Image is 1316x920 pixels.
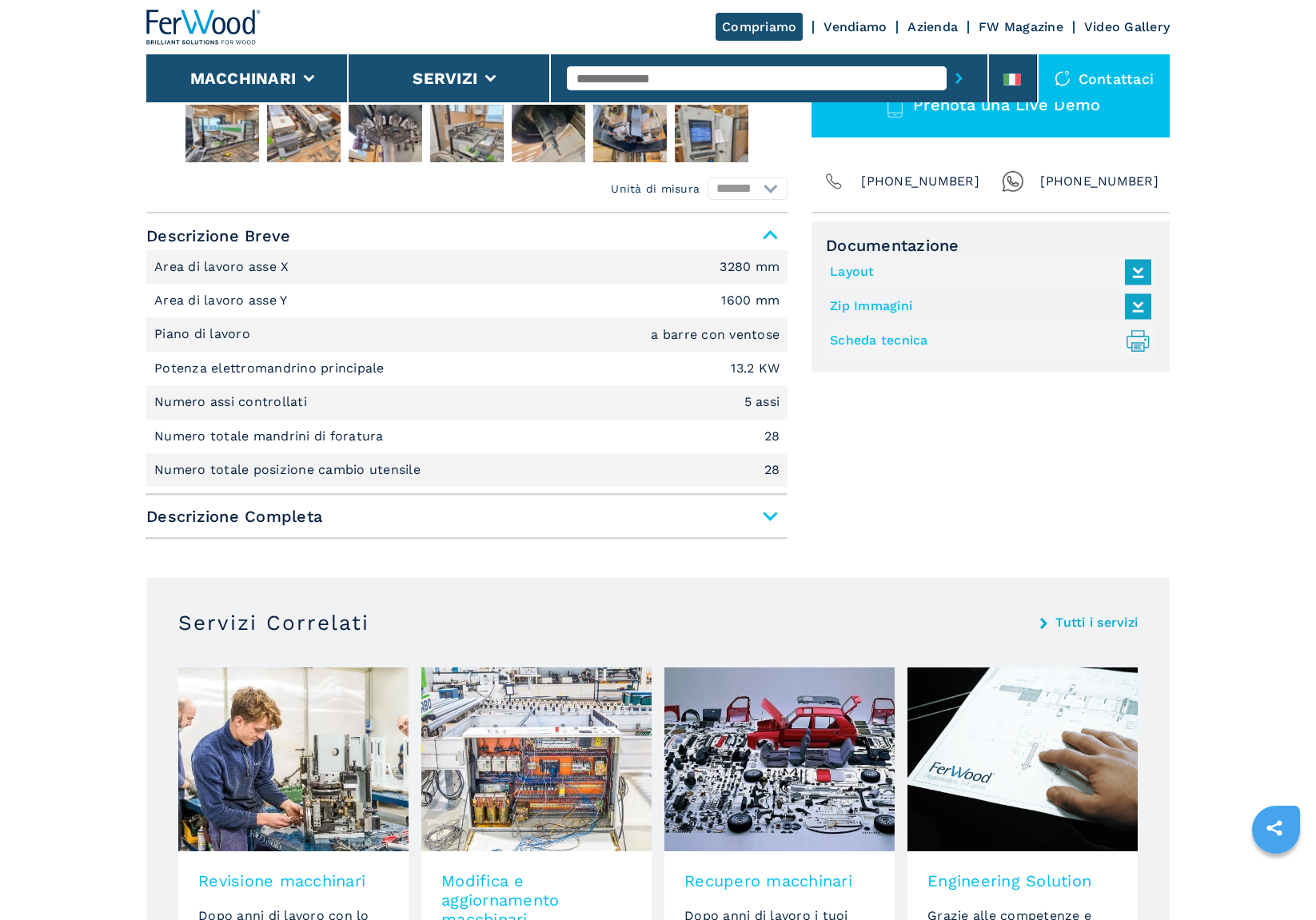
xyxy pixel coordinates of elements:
[720,261,780,273] em: 3280 mm
[430,105,504,162] img: 790eabadfab26584390f808ab4728f87
[1040,170,1158,193] span: [PHONE_NUMBER]
[1055,70,1071,86] img: Contattaci
[154,325,254,343] p: Piano di lavoro
[146,502,788,531] span: Descrizione Completa
[830,259,1143,285] a: Layout
[611,181,700,197] em: Unità di misura
[198,871,389,890] h3: Revisione macchinari
[764,430,780,443] em: 28
[146,221,788,250] span: Descrizione Breve
[947,60,971,97] button: submit-button
[154,360,389,377] p: Potenza elettromandrino principale
[830,328,1143,354] a: Scheda tecnica
[178,610,369,635] h3: Servizi Correlati
[593,105,667,162] img: 7a279969bc4c99d804b8c0e6c5d66e2f
[154,428,388,445] p: Numero totale mandrini di foratura
[154,292,292,309] p: Area di lavoro asse Y
[684,871,875,890] h3: Recupero macchinari
[823,19,887,34] a: Vendiamo
[664,667,895,851] img: image
[861,170,979,193] span: [PHONE_NUMBER]
[826,236,1155,255] span: Documentazione
[731,362,780,375] em: 13.2 KW
[421,667,652,851] img: image
[764,464,780,476] em: 28
[146,250,788,488] div: Descrizione Breve
[716,13,803,41] a: Compriamo
[427,102,507,165] button: Go to Slide 5
[721,294,780,307] em: 1600 mm
[927,871,1118,890] h3: Engineering Solution
[185,105,259,162] img: b7393234b5238f6ce9106d1f347444ee
[1055,616,1138,629] a: Tutti i servizi
[1002,170,1024,193] img: Whatsapp
[154,393,311,411] p: Numero assi controllati
[907,19,958,34] a: Azienda
[512,105,585,162] img: 22c306ea9afda04f9b94f94207143c3a
[154,461,425,479] p: Numero totale posizione cambio utensile
[190,69,297,88] button: Macchinari
[675,105,748,162] img: f4fc577108a9b5a526925d39a07e2c14
[651,329,780,341] em: a barre con ventose
[182,102,262,165] button: Go to Slide 2
[1039,54,1170,102] div: Contattaci
[590,102,670,165] button: Go to Slide 7
[178,667,409,851] img: image
[913,95,1100,114] span: Prenota una Live Demo
[672,102,752,165] button: Go to Slide 8
[1084,19,1170,34] a: Video Gallery
[830,293,1143,320] a: Zip Immagini
[508,102,588,165] button: Go to Slide 6
[979,19,1063,34] a: FW Magazine
[146,102,788,165] nav: Thumbnail Navigation
[146,10,261,45] img: Ferwood
[264,102,344,165] button: Go to Slide 3
[812,73,1170,137] button: Prenota una Live Demo
[907,667,1138,851] img: image
[267,105,341,162] img: 1b59e6375049546ecba501efe0279fd3
[744,396,780,408] em: 5 assi
[1248,848,1304,908] iframe: Chat
[345,102,425,165] button: Go to Slide 4
[413,69,477,88] button: Servizi
[1254,808,1294,848] a: sharethis
[823,170,845,193] img: Phone
[349,105,422,162] img: c08c98a00d09e44a8a454aa1c0a95560
[154,258,293,276] p: Area di lavoro asse X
